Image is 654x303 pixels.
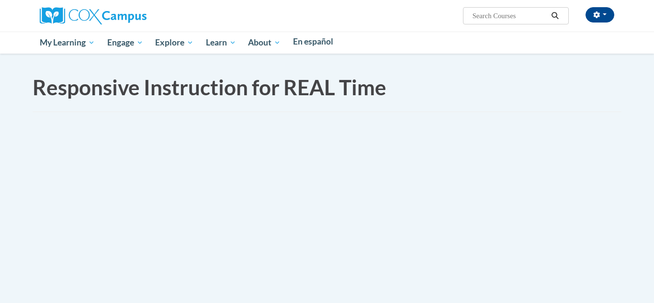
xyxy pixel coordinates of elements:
a: My Learning [34,32,101,54]
span: My Learning [40,37,95,48]
span: En español [293,36,333,46]
span: Explore [155,37,193,48]
a: Explore [149,32,200,54]
span: About [248,37,281,48]
div: Main menu [25,32,629,54]
a: Engage [101,32,149,54]
span: Responsive Instruction for REAL Time [33,75,386,100]
input: Search Courses [472,10,548,22]
button: Search [548,10,563,22]
a: Cox Campus [40,11,147,19]
span: Learn [206,37,236,48]
i:  [551,12,560,20]
button: Account Settings [586,7,614,22]
a: About [242,32,287,54]
a: En español [287,32,339,52]
a: Learn [200,32,242,54]
span: Engage [107,37,143,48]
img: Cox Campus [40,7,147,24]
